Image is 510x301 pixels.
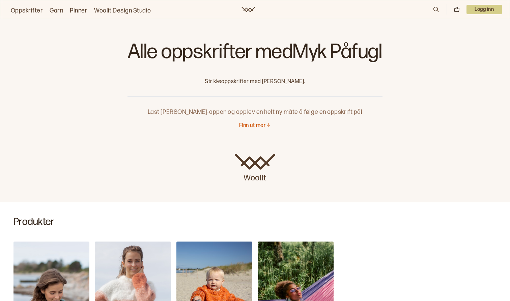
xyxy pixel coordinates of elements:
[94,6,151,16] a: Woolit Design Studio
[466,5,502,14] button: User dropdown
[128,41,382,68] h1: Alle oppskrifter med Myk Påfugl
[235,154,275,170] img: Woolit
[128,97,382,117] p: Last [PERSON_NAME]-appen og opplev en helt ny måte å følge en oppskrift på!
[128,78,382,85] p: Strikkeoppskrifter med [PERSON_NAME].
[239,122,271,129] button: Finn ut mer
[242,7,255,12] a: Woolit
[50,6,63,16] a: Garn
[11,6,43,16] a: Oppskrifter
[239,122,266,129] p: Finn ut mer
[235,170,275,183] p: Woolit
[70,6,87,16] a: Pinner
[466,5,502,14] p: Logg inn
[235,154,275,183] a: Woolit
